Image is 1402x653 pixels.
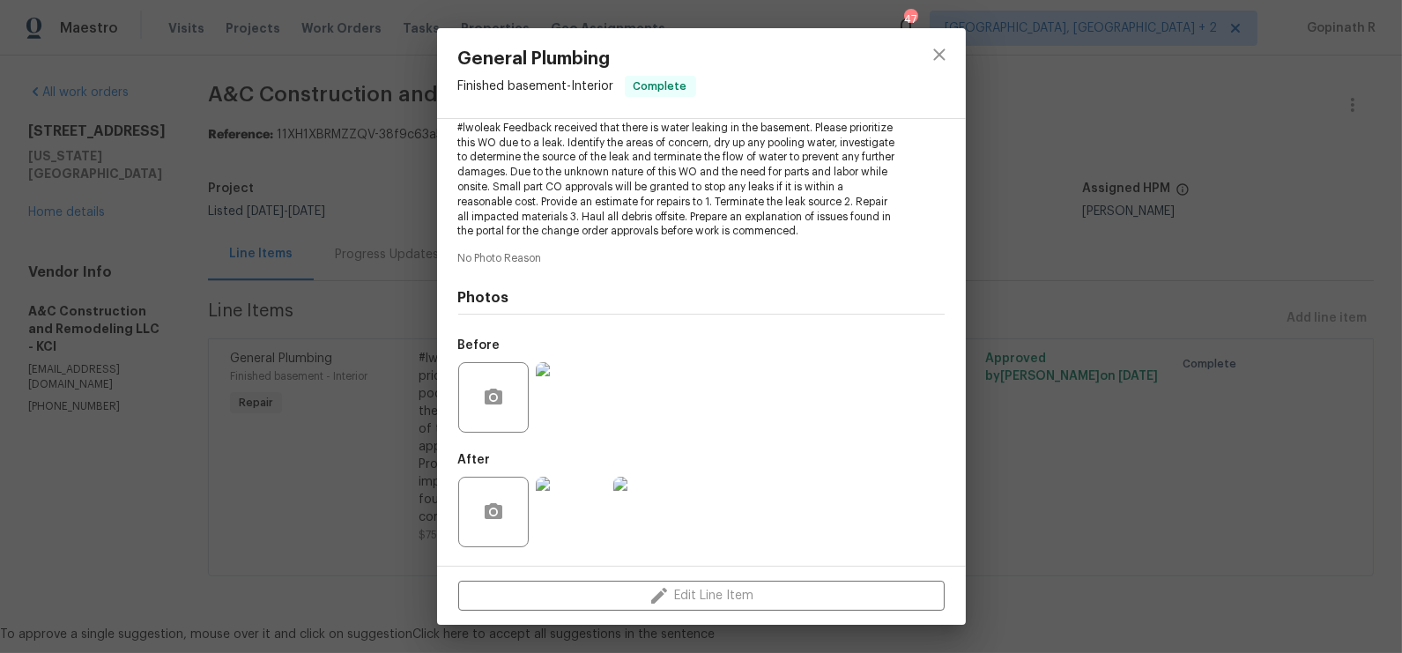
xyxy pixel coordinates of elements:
h4: Photos [458,289,945,307]
h5: Before [458,339,501,352]
span: #lwoleak Feedback received that there is water leaking in the basement. Please prioritize this WO... [458,121,896,239]
button: close [918,33,961,76]
div: 47 [904,11,916,28]
span: No Photo Reason [458,253,945,264]
h5: After [458,454,491,466]
span: General Plumbing [458,49,696,69]
span: Finished basement - Interior [458,80,614,93]
span: Complete [627,78,694,95]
